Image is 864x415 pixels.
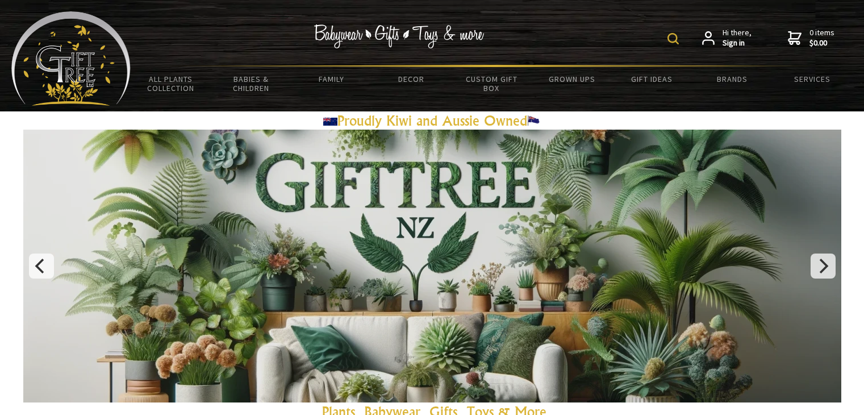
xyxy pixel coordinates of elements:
[11,11,131,106] img: Babyware - Gifts - Toys and more...
[788,28,834,48] a: 0 items$0.00
[612,67,692,91] a: Gift Ideas
[29,254,54,279] button: Previous
[131,67,211,100] a: All Plants Collection
[702,28,752,48] a: Hi there,Sign in
[211,67,291,100] a: Babies & Children
[692,67,773,91] a: Brands
[372,67,452,91] a: Decor
[809,38,834,48] strong: $0.00
[532,67,612,91] a: Grown Ups
[723,28,752,48] span: Hi there,
[809,27,834,48] span: 0 items
[314,24,485,48] img: Babywear - Gifts - Toys & more
[773,67,853,91] a: Services
[667,33,679,44] img: product search
[323,112,541,129] a: Proudly Kiwi and Aussie Owned
[723,38,752,48] strong: Sign in
[291,67,371,91] a: Family
[811,254,836,279] button: Next
[452,67,532,100] a: Custom Gift Box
